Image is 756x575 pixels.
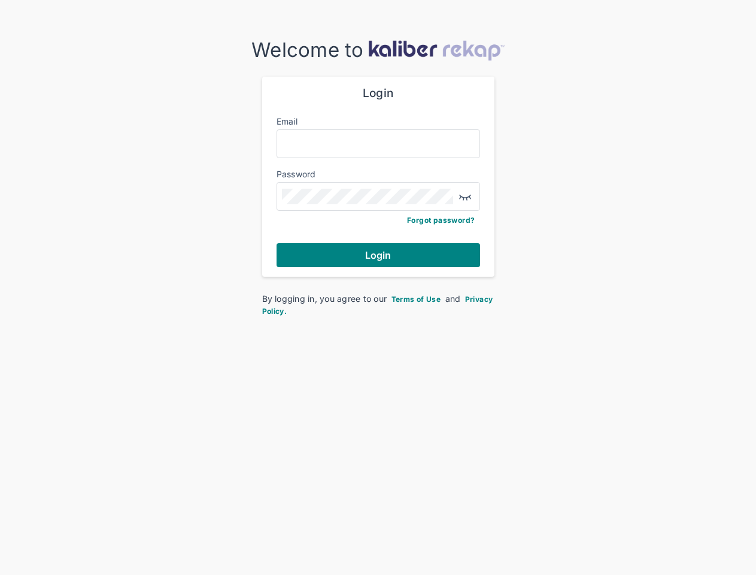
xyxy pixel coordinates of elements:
img: kaliber-logo [368,40,505,60]
span: Login [365,249,391,261]
button: Login [277,243,480,267]
label: Email [277,116,297,126]
span: Privacy Policy. [262,295,493,316]
a: Forgot password? [407,216,475,225]
img: eye-closed.fa43b6e4.svg [458,189,472,204]
a: Privacy Policy. [262,293,493,316]
span: Terms of Use [391,295,441,304]
label: Password [277,169,316,179]
div: Login [277,86,480,101]
div: By logging in, you agree to our and [262,293,494,317]
a: Terms of Use [390,293,443,304]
